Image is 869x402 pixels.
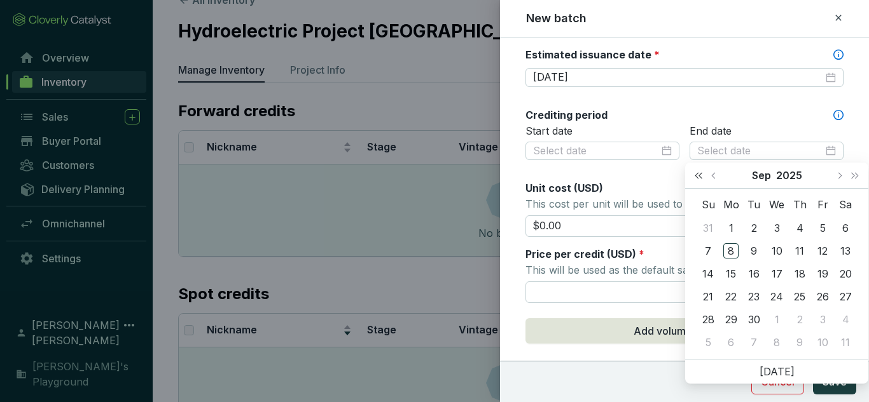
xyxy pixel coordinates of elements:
td: 2025-09-29 [720,308,742,331]
div: 18 [792,266,807,281]
div: 31 [700,220,716,236]
input: Enter cost [525,215,844,237]
th: We [765,194,788,217]
div: 13 [838,243,853,258]
div: 9 [792,335,807,350]
td: 2025-09-07 [697,239,720,262]
div: 23 [746,289,761,304]
div: 3 [815,312,830,327]
td: 2025-09-01 [720,217,742,239]
td: 2025-09-04 [788,217,811,239]
button: Previous month (PageUp) [707,163,723,188]
td: 2025-09-06 [834,217,857,239]
div: 2 [746,220,761,236]
td: 2025-10-04 [834,308,857,331]
th: Sa [834,194,857,217]
div: 1 [723,220,739,236]
div: 7 [746,335,761,350]
div: 6 [723,335,739,350]
td: 2025-09-13 [834,239,857,262]
td: 2025-09-21 [697,285,720,308]
td: 2025-09-20 [834,262,857,285]
div: 29 [723,312,739,327]
th: Th [788,194,811,217]
td: 2025-09-19 [811,262,834,285]
td: 2025-10-01 [765,308,788,331]
td: 2025-09-23 [742,285,765,308]
label: Crediting period [525,108,608,122]
td: 2025-09-27 [834,285,857,308]
th: Fr [811,194,834,217]
div: 12 [815,243,830,258]
td: 2025-09-02 [742,217,765,239]
input: Select date [533,70,823,84]
td: 2025-09-24 [765,285,788,308]
div: 7 [700,243,716,258]
p: End date [690,124,844,138]
button: Next year (Control + right) [847,163,863,188]
div: 30 [746,312,761,327]
div: 26 [815,289,830,304]
td: 2025-10-06 [720,331,742,354]
th: Su [697,194,720,217]
td: 2025-09-18 [788,262,811,285]
span: Price per credit (USD) [525,248,636,260]
td: 2025-10-05 [697,331,720,354]
div: 22 [723,289,739,304]
div: 15 [723,266,739,281]
div: 11 [792,243,807,258]
div: 10 [769,243,784,258]
div: 21 [700,289,716,304]
div: 3 [769,220,784,236]
td: 2025-09-16 [742,262,765,285]
div: 20 [838,266,853,281]
div: 8 [723,243,739,258]
td: 2025-09-15 [720,262,742,285]
div: 14 [700,266,716,281]
td: 2025-10-07 [742,331,765,354]
button: Last year (Control + left) [690,163,707,188]
input: Select date [533,144,659,158]
input: Select date [697,144,823,158]
span: Unit cost (USD) [525,182,603,194]
h2: New batch [526,10,587,27]
th: Tu [742,194,765,217]
div: 11 [838,335,853,350]
td: 2025-08-31 [697,217,720,239]
p: This will be used as the default sale price for this batch. [525,261,844,279]
td: 2025-09-08 [720,239,742,262]
div: 4 [838,312,853,327]
td: 2025-09-14 [697,262,720,285]
div: 16 [746,266,761,281]
div: 17 [769,266,784,281]
td: 2025-09-11 [788,239,811,262]
td: 2025-09-28 [697,308,720,331]
td: 2025-09-17 [765,262,788,285]
div: 24 [769,289,784,304]
td: 2025-09-05 [811,217,834,239]
label: Estimated issuance date [525,48,660,62]
div: 6 [838,220,853,236]
div: 8 [769,335,784,350]
div: 9 [746,243,761,258]
div: 4 [792,220,807,236]
label: Tags [525,359,551,373]
td: 2025-10-03 [811,308,834,331]
div: 25 [792,289,807,304]
div: 2 [792,312,807,327]
div: 1 [769,312,784,327]
td: 2025-09-10 [765,239,788,262]
td: 2025-09-26 [811,285,834,308]
td: 2025-10-08 [765,331,788,354]
div: 27 [838,289,853,304]
td: 2025-10-10 [811,331,834,354]
button: Choose a month [752,163,771,188]
button: Choose a year [776,163,802,188]
td: 2025-09-12 [811,239,834,262]
div: 5 [700,335,716,350]
td: 2025-10-09 [788,331,811,354]
p: Start date [525,124,679,138]
th: Mo [720,194,742,217]
a: [DATE] [760,365,795,378]
span: Add volume discount [634,323,735,338]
